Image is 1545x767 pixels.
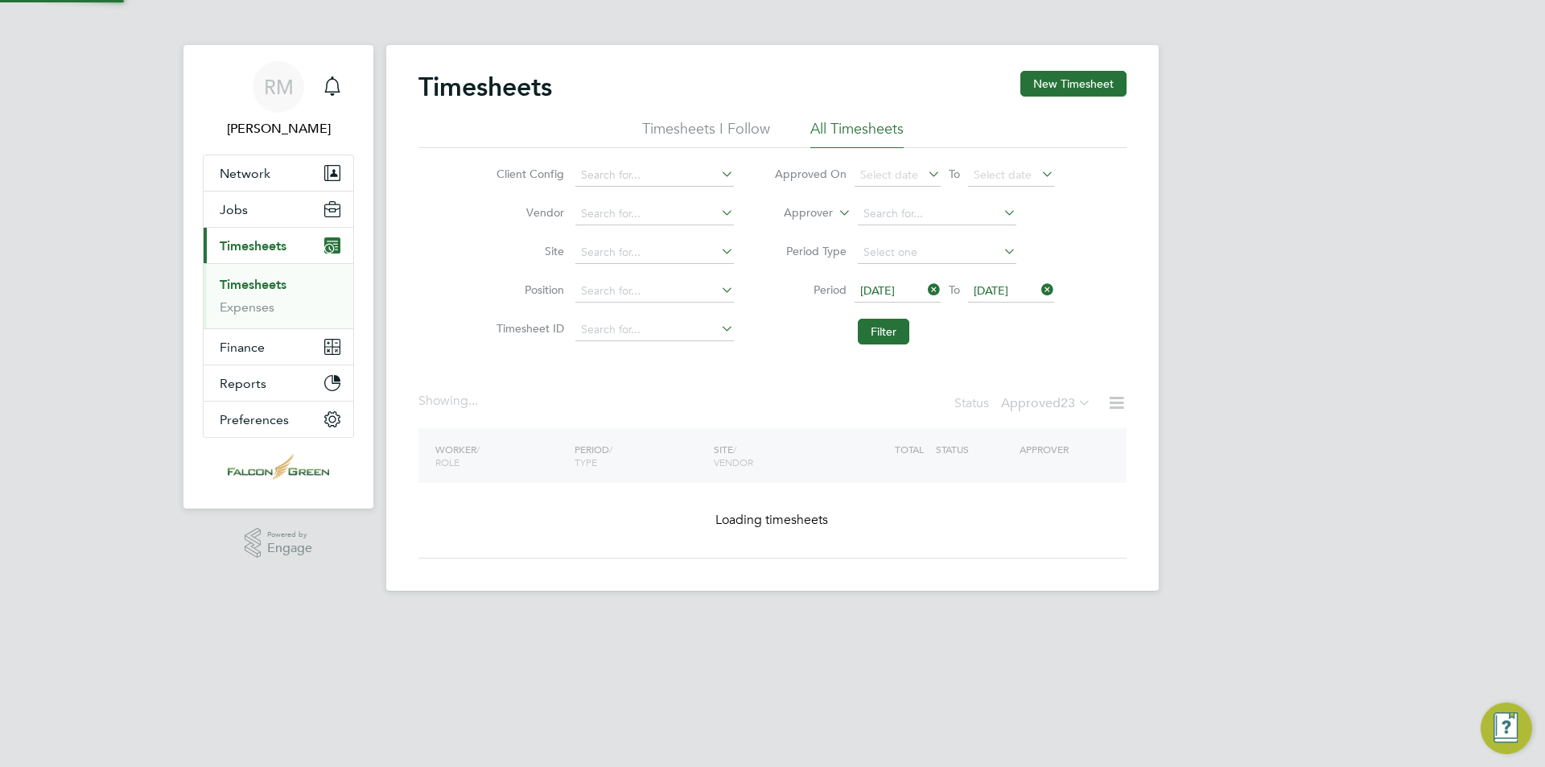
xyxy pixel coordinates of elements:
label: Approver [760,205,833,221]
button: Filter [858,319,909,344]
a: Powered byEngage [245,528,313,559]
span: Select date [974,167,1032,182]
span: Powered by [267,528,312,542]
input: Search for... [575,319,734,341]
h2: Timesheets [418,71,552,103]
div: Showing [418,393,481,410]
div: Timesheets [204,263,353,328]
label: Approved On [774,167,847,181]
input: Search for... [575,203,734,225]
span: [DATE] [860,283,895,298]
div: Status [954,393,1094,415]
label: Vendor [492,205,564,220]
span: Timesheets [220,238,286,254]
input: Search for... [575,164,734,187]
button: Engage Resource Center [1481,703,1532,754]
button: Preferences [204,402,353,437]
span: Jobs [220,202,248,217]
button: Network [204,155,353,191]
label: Site [492,244,564,258]
label: Client Config [492,167,564,181]
button: Finance [204,329,353,365]
input: Search for... [858,203,1016,225]
label: Period [774,282,847,297]
a: Expenses [220,299,274,315]
span: RM [264,76,294,97]
label: Period Type [774,244,847,258]
input: Select one [858,241,1016,264]
span: Roisin Murphy [203,119,354,138]
li: Timesheets I Follow [642,119,770,148]
a: RM[PERSON_NAME] [203,61,354,138]
span: ... [468,393,478,409]
span: Select date [860,167,918,182]
span: [DATE] [974,283,1008,298]
nav: Main navigation [183,45,373,509]
img: falcongreen-logo-retina.png [228,454,329,480]
span: Preferences [220,412,289,427]
span: Engage [267,542,312,555]
a: Timesheets [220,277,286,292]
span: 23 [1061,395,1075,411]
label: Approved [1001,395,1091,411]
label: Position [492,282,564,297]
span: To [944,279,965,300]
input: Search for... [575,241,734,264]
span: To [944,163,965,184]
button: Jobs [204,192,353,227]
button: Timesheets [204,228,353,263]
li: All Timesheets [810,119,904,148]
input: Search for... [575,280,734,303]
label: Timesheet ID [492,321,564,336]
span: Finance [220,340,265,355]
button: Reports [204,365,353,401]
span: Network [220,166,270,181]
span: Reports [220,376,266,391]
a: Go to home page [203,454,354,480]
button: New Timesheet [1020,71,1127,97]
